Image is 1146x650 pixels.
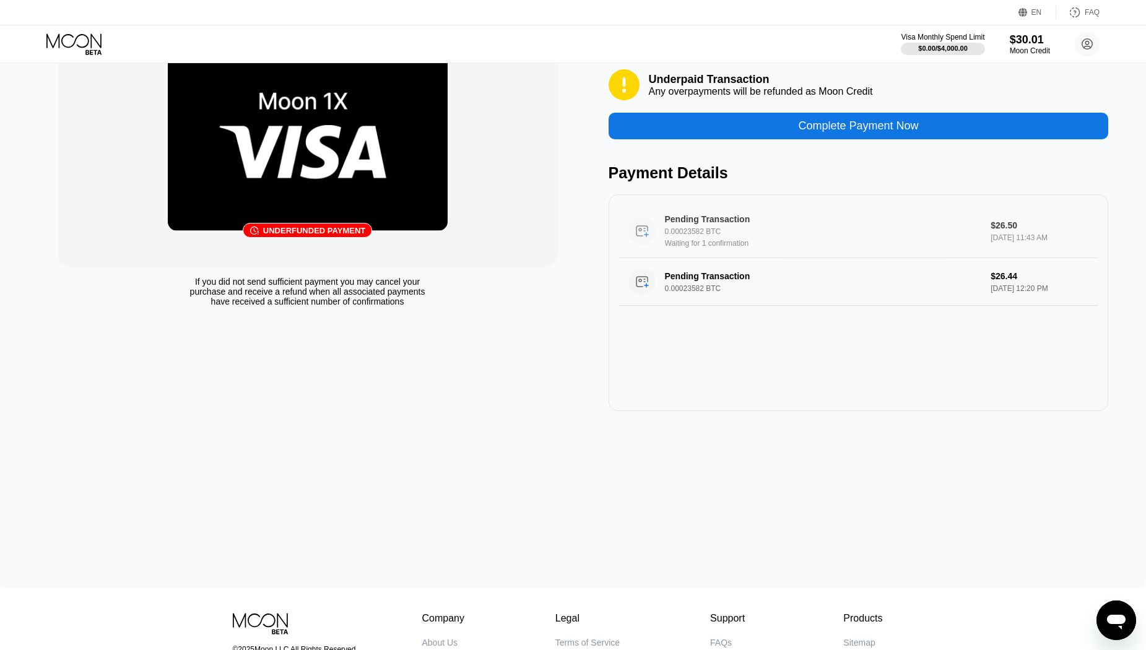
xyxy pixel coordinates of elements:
[555,638,620,648] div: Terms of Service
[619,204,1099,258] div: Pending Transaction0.00023582 BTCWaiting for 1 confirmation$26.50[DATE] 11:43 AM
[991,220,1088,230] div: $26.50
[609,100,1109,139] div: Complete Payment Now
[649,73,873,86] div: Underpaid Transaction
[843,638,875,648] div: Sitemap
[1018,6,1056,19] div: EN
[901,33,984,55] div: Visa Monthly Spend Limit$0.00/$4,000.00
[422,638,458,648] div: About Us
[422,613,465,624] div: Company
[555,613,620,624] div: Legal
[609,164,1109,182] div: Payment Details
[250,225,259,235] div: 󰗎
[918,45,968,52] div: $0.00 / $4,000.00
[263,226,365,235] div: Underfunded payment
[1031,8,1042,17] div: EN
[665,284,983,293] div: 0.00023582 BTC
[1010,33,1050,55] div: $30.01Moon Credit
[710,613,753,624] div: Support
[665,271,960,281] div: Pending Transaction
[649,86,873,97] div: Any overpayments will be refunded as Moon Credit
[991,271,1088,281] div: $26.44
[619,258,1099,306] div: Pending Transaction0.00023582 BTC$26.44[DATE] 12:20 PM
[991,233,1088,242] div: [DATE] 11:43 AM
[665,239,983,248] div: Waiting for 1 confirmation
[1010,33,1050,46] div: $30.01
[1010,46,1050,55] div: Moon Credit
[710,638,732,648] div: FAQs
[901,33,984,41] div: Visa Monthly Spend Limit
[1096,600,1136,640] iframe: Button to launch messaging window, conversation in progress
[665,227,983,236] div: 0.00023582 BTC
[843,613,882,624] div: Products
[183,277,433,306] div: If you did not send sufficient payment you may cancel your purchase and receive a refund when all...
[798,119,918,133] div: Complete Payment Now
[1056,6,1100,19] div: FAQ
[1085,8,1100,17] div: FAQ
[991,284,1088,293] div: [DATE] 12:20 PM
[665,214,960,224] div: Pending Transaction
